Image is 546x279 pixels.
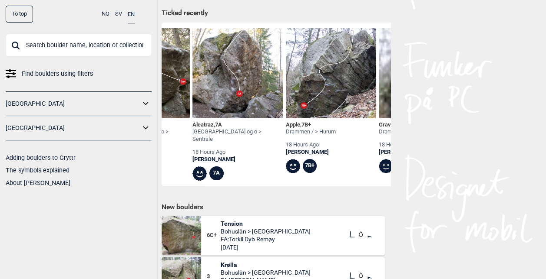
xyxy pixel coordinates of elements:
span: 7B+ [301,121,311,128]
div: Alcatraz , [192,121,283,129]
span: Bohuslän > [GEOGRAPHIC_DATA] [221,269,311,276]
span: FA: Torkil Dyb Remøy [221,235,311,243]
div: 7B+ [303,159,317,173]
span: 7A [215,121,222,128]
a: [PERSON_NAME] [379,149,429,156]
span: Find boulders using filters [22,68,93,80]
span: Bohuslän > [GEOGRAPHIC_DATA] [221,227,311,235]
a: About [PERSON_NAME] [6,179,70,186]
a: Adding boulders to Gryttr [6,154,76,161]
button: EN [128,6,135,23]
img: Tension [162,216,201,255]
input: Search boulder name, location or collection [6,34,152,56]
div: Gravemann , [379,121,429,129]
h1: Ticked recently [162,9,385,18]
a: [GEOGRAPHIC_DATA] [6,97,140,110]
div: [GEOGRAPHIC_DATA] og o > Sentrale [192,128,283,143]
a: [PERSON_NAME] [286,149,336,156]
span: [DATE] [221,243,311,251]
div: Tension6C+TensionBohuslän > [GEOGRAPHIC_DATA]FA:Torkil Dyb Remøy[DATE] [162,216,385,255]
h1: New boulders [162,203,385,211]
img: Apple 211121 [286,28,376,118]
button: SV [115,6,122,23]
div: 18 hours ago [286,141,336,149]
img: Alcatraz [192,28,283,118]
a: [PERSON_NAME] [192,156,283,163]
div: 18 hours ago [379,141,429,149]
button: NO [102,6,109,23]
a: Find boulders using filters [6,68,152,80]
div: Drammen / > Hurum [379,128,429,136]
div: 18 hours ago [192,149,283,156]
a: The symbols explained [6,167,69,174]
div: 7A [209,166,224,181]
a: [GEOGRAPHIC_DATA] [6,122,140,134]
div: Apple , [286,121,336,129]
div: Drammen / > Hurum [286,128,336,136]
span: Tension [221,220,311,227]
span: Krølla [221,261,311,269]
span: 6C+ [207,232,221,239]
div: To top [6,6,33,23]
img: Gravemann 240306 [379,28,469,118]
